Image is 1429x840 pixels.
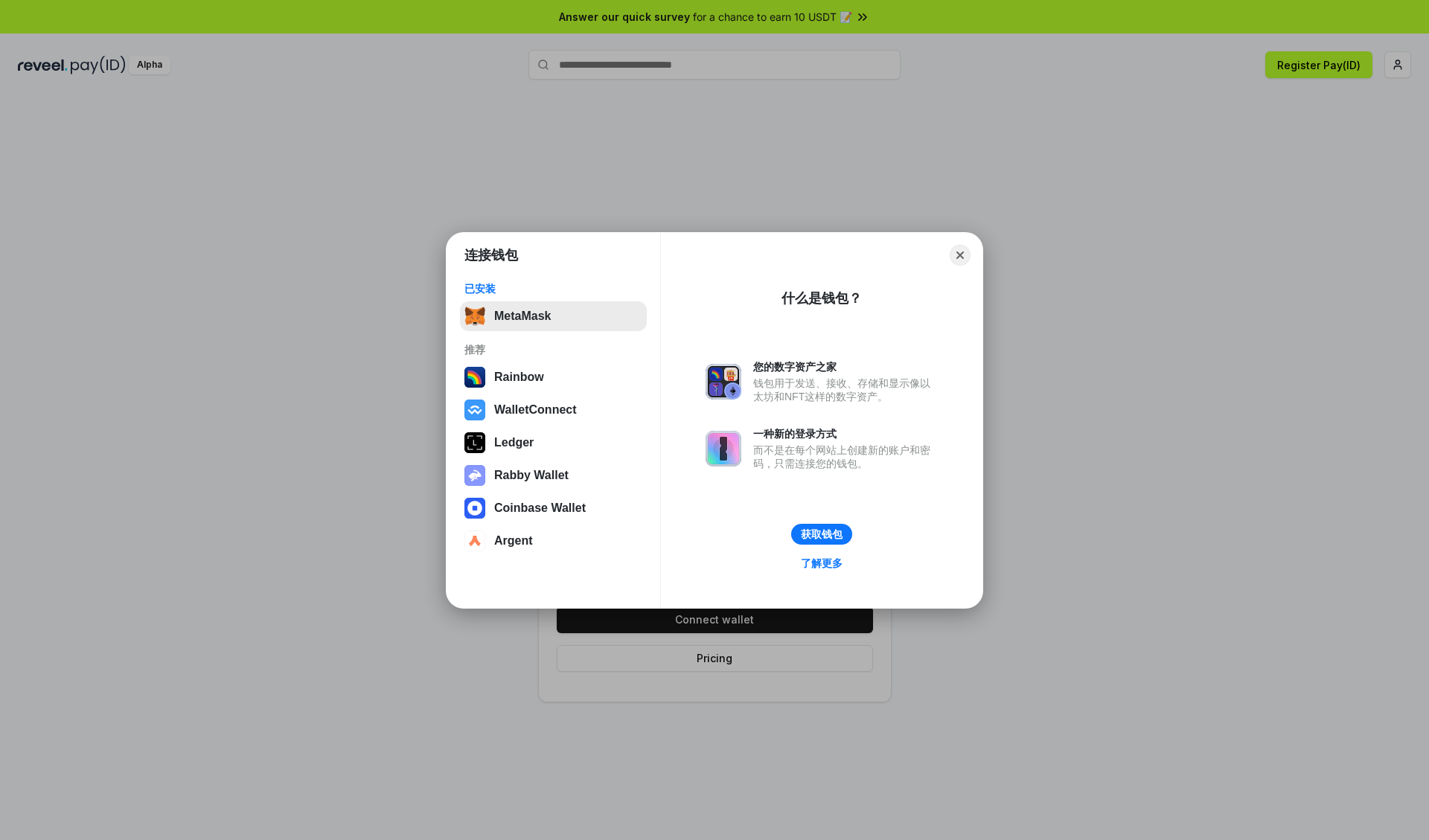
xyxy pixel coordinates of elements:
[464,246,518,264] h1: 连接钱包
[801,528,843,541] div: 获取钱包
[464,432,485,453] img: svg+xml,%3Csvg%20xmlns%3D%22http%3A%2F%2Fwww.w3.org%2F2000%2Fsvg%22%20width%3D%2228%22%20height%3...
[753,427,938,440] div: 一种新的登录方式
[494,534,533,548] div: Argent
[753,443,938,470] div: 而不是在每个网站上创建新的账户和密码，只需连接您的钱包。
[464,465,485,486] img: svg+xml,%3Csvg%20xmlns%3D%22http%3A%2F%2Fwww.w3.org%2F2000%2Fsvg%22%20fill%3D%22none%22%20viewBox...
[494,501,586,515] div: Coinbase Wallet
[464,498,485,519] img: svg+xml,%3Csvg%20width%3D%2228%22%20height%3D%2228%22%20viewBox%3D%220%200%2028%2028%22%20fill%3D...
[460,493,647,523] button: Coinbase Wallet
[464,306,485,327] img: svg+xml,%3Csvg%20fill%3D%22none%22%20height%3D%2233%22%20viewBox%3D%220%200%2035%2033%22%20width%...
[460,526,647,556] button: Argent
[494,436,534,449] div: Ledger
[753,360,938,373] div: 您的数字资产之家
[464,343,642,356] div: 推荐
[494,403,577,417] div: WalletConnect
[460,362,647,392] button: Rainbow
[460,461,647,490] button: Rabby Wallet
[494,371,544,384] div: Rainbow
[792,554,851,573] a: 了解更多
[494,310,551,323] div: MetaMask
[464,367,485,388] img: svg+xml,%3Csvg%20width%3D%22120%22%20height%3D%22120%22%20viewBox%3D%220%200%20120%20120%22%20fil...
[706,431,741,467] img: svg+xml,%3Csvg%20xmlns%3D%22http%3A%2F%2Fwww.w3.org%2F2000%2Fsvg%22%20fill%3D%22none%22%20viewBox...
[781,289,862,307] div: 什么是钱包？
[950,245,971,266] button: Close
[706,364,741,400] img: svg+xml,%3Csvg%20xmlns%3D%22http%3A%2F%2Fwww.w3.org%2F2000%2Fsvg%22%20fill%3D%22none%22%20viewBox...
[791,524,852,545] button: 获取钱包
[464,282,642,295] div: 已安装
[801,557,843,570] div: 了解更多
[460,395,647,425] button: WalletConnect
[464,530,485,551] img: svg+xml,%3Csvg%20width%3D%2228%22%20height%3D%2228%22%20viewBox%3D%220%200%2028%2028%22%20fill%3D...
[753,376,938,403] div: 钱包用于发送、接收、存储和显示像以太坊和NFT这样的数字资产。
[460,301,647,331] button: MetaMask
[464,400,485,420] img: svg+xml,%3Csvg%20width%3D%2228%22%20height%3D%2228%22%20viewBox%3D%220%200%2028%2028%22%20fill%3D...
[460,428,647,458] button: Ledger
[494,469,569,482] div: Rabby Wallet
